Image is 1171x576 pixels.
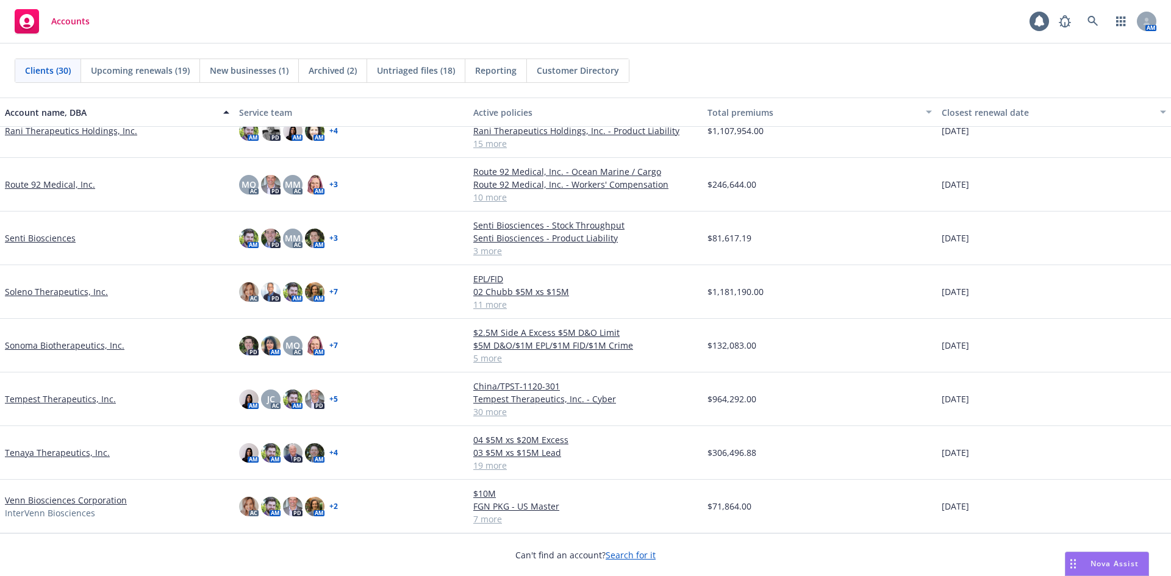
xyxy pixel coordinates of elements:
span: InterVenn Biosciences [5,507,95,519]
button: Service team [234,98,468,127]
a: + 3 [329,235,338,242]
span: [DATE] [942,339,969,352]
span: [DATE] [942,178,969,191]
img: photo [283,282,303,302]
span: Archived (2) [309,64,357,77]
img: photo [283,121,303,141]
a: Rani Therapeutics Holdings, Inc. [5,124,137,137]
span: Clients (30) [25,64,71,77]
span: New businesses (1) [210,64,288,77]
img: photo [283,497,303,516]
span: Accounts [51,16,90,26]
span: [DATE] [942,285,969,298]
a: Rani Therapeutics Holdings, Inc. - Product Liability [473,124,698,137]
span: [DATE] [942,232,969,244]
span: [DATE] [942,446,969,459]
a: Tempest Therapeutics, Inc. - Cyber [473,393,698,405]
img: photo [239,229,259,248]
a: + 7 [329,342,338,349]
span: Nova Assist [1090,558,1139,569]
a: 11 more [473,298,698,311]
a: 02 Chubb $5M xs $15M [473,285,698,298]
img: photo [261,175,281,194]
img: photo [239,336,259,355]
span: $81,617.19 [707,232,751,244]
a: + 4 [329,127,338,135]
a: Venn Biosciences Corporation [5,494,127,507]
button: Nova Assist [1065,552,1149,576]
a: Senti Biosciences - Stock Throughput [473,219,698,232]
a: 19 more [473,459,698,472]
img: photo [305,282,324,302]
a: 5 more [473,352,698,364]
div: Active policies [473,106,698,119]
span: [DATE] [942,500,969,513]
a: + 5 [329,396,338,403]
button: Active policies [468,98,703,127]
a: Report a Bug [1053,9,1077,34]
a: + 3 [329,181,338,188]
a: + 2 [329,503,338,510]
a: Tempest Therapeutics, Inc. [5,393,116,405]
img: photo [261,282,281,302]
span: Untriaged files (18) [377,64,455,77]
a: FGN PKG - US Master [473,500,698,513]
a: Accounts [10,4,95,38]
a: 3 more [473,244,698,257]
span: $246,644.00 [707,178,756,191]
img: photo [305,497,324,516]
span: $306,496.88 [707,446,756,459]
span: MM [285,232,301,244]
img: photo [261,229,281,248]
img: photo [261,336,281,355]
a: + 4 [329,449,338,457]
a: Search for it [606,549,656,561]
a: 15 more [473,137,698,150]
a: Tenaya Therapeutics, Inc. [5,446,110,459]
a: 03 $5M xs $15M Lead [473,446,698,459]
a: Route 92 Medical, Inc. [5,178,95,191]
img: photo [305,336,324,355]
span: $964,292.00 [707,393,756,405]
a: Senti Biosciences - Product Liability [473,232,698,244]
img: photo [239,282,259,302]
span: $1,107,954.00 [707,124,764,137]
a: 04 $5M xs $20M Excess [473,433,698,446]
a: 10 more [473,191,698,204]
span: [DATE] [942,393,969,405]
img: photo [239,121,259,141]
button: Total premiums [703,98,937,127]
a: Sonoma Biotherapeutics, Inc. [5,339,124,352]
span: [DATE] [942,124,969,137]
a: + 7 [329,288,338,296]
img: photo [261,121,281,141]
div: Drag to move [1065,552,1081,575]
img: photo [305,229,324,248]
a: $2.5M Side A Excess $5M D&O Limit [473,326,698,339]
span: JC [267,393,275,405]
img: photo [261,443,281,463]
a: Soleno Therapeutics, Inc. [5,285,108,298]
span: Customer Directory [537,64,619,77]
div: Account name, DBA [5,106,216,119]
span: Reporting [475,64,517,77]
a: Search [1081,9,1105,34]
a: Switch app [1109,9,1133,34]
span: $71,864.00 [707,500,751,513]
span: $132,083.00 [707,339,756,352]
img: photo [305,443,324,463]
a: Senti Biosciences [5,232,76,244]
a: Route 92 Medical, Inc. - Workers' Compensation [473,178,698,191]
div: Service team [239,106,464,119]
span: MQ [285,339,300,352]
span: Upcoming renewals (19) [91,64,190,77]
img: photo [305,389,324,409]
